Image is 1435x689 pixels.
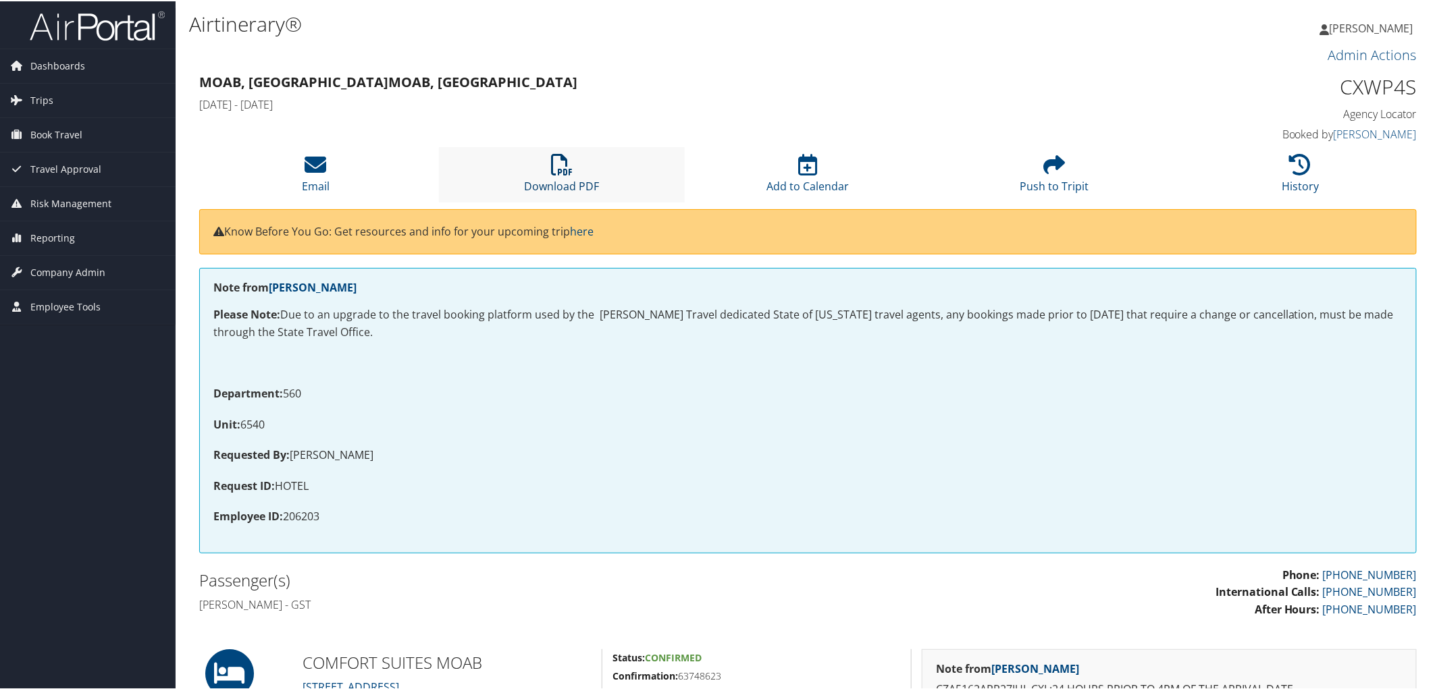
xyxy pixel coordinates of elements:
p: 560 [213,384,1403,402]
span: Risk Management [30,186,111,219]
h2: Passenger(s) [199,568,798,590]
span: Dashboards [30,48,85,82]
a: [PERSON_NAME] [1334,126,1417,140]
a: [PERSON_NAME] [269,279,357,294]
strong: Phone: [1282,566,1320,581]
h4: Booked by [1128,126,1417,140]
a: here [570,223,594,238]
strong: After Hours: [1255,601,1320,615]
a: [PERSON_NAME] [1320,7,1427,47]
a: Push to Tripit [1020,160,1089,192]
strong: Requested By: [213,446,290,461]
span: Travel Approval [30,151,101,185]
strong: Request ID: [213,477,275,492]
h4: Agency Locator [1128,105,1417,120]
strong: Unit: [213,416,240,431]
h4: [PERSON_NAME] - GST [199,596,798,611]
a: Admin Actions [1328,45,1417,63]
strong: Status: [612,650,645,663]
h4: [DATE] - [DATE] [199,96,1107,111]
span: Employee Tools [30,289,101,323]
p: HOTEL [213,476,1403,494]
span: Company Admin [30,254,105,288]
p: 206203 [213,507,1403,524]
p: [PERSON_NAME] [213,445,1403,463]
h2: COMFORT SUITES MOAB [303,650,592,673]
h5: 63748623 [612,668,901,682]
strong: Confirmation: [612,668,678,681]
a: [PERSON_NAME] [991,660,1079,675]
strong: Department: [213,385,283,399]
a: [PHONE_NUMBER] [1323,601,1417,615]
strong: Please Note: [213,306,280,321]
span: Reporting [30,220,75,254]
h1: Airtinerary® [189,9,1014,37]
a: History [1282,160,1319,192]
strong: Note from [936,660,1079,675]
span: Trips [30,82,53,116]
a: Download PDF [524,160,599,192]
p: Due to an upgrade to the travel booking platform used by the [PERSON_NAME] Travel dedicated State... [213,305,1403,339]
strong: Note from [213,279,357,294]
img: airportal-logo.png [30,9,165,40]
strong: International Calls: [1216,583,1320,598]
span: Confirmed [645,650,702,663]
p: Know Before You Go: Get resources and info for your upcoming trip [213,222,1403,240]
p: 6540 [213,415,1403,433]
span: [PERSON_NAME] [1330,20,1413,34]
a: [PHONE_NUMBER] [1323,566,1417,581]
strong: Employee ID: [213,507,283,522]
a: Email [302,160,330,192]
a: Add to Calendar [766,160,849,192]
a: [PHONE_NUMBER] [1323,583,1417,598]
strong: Moab, [GEOGRAPHIC_DATA] Moab, [GEOGRAPHIC_DATA] [199,72,577,90]
span: Book Travel [30,117,82,150]
h1: CXWP4S [1128,72,1417,100]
